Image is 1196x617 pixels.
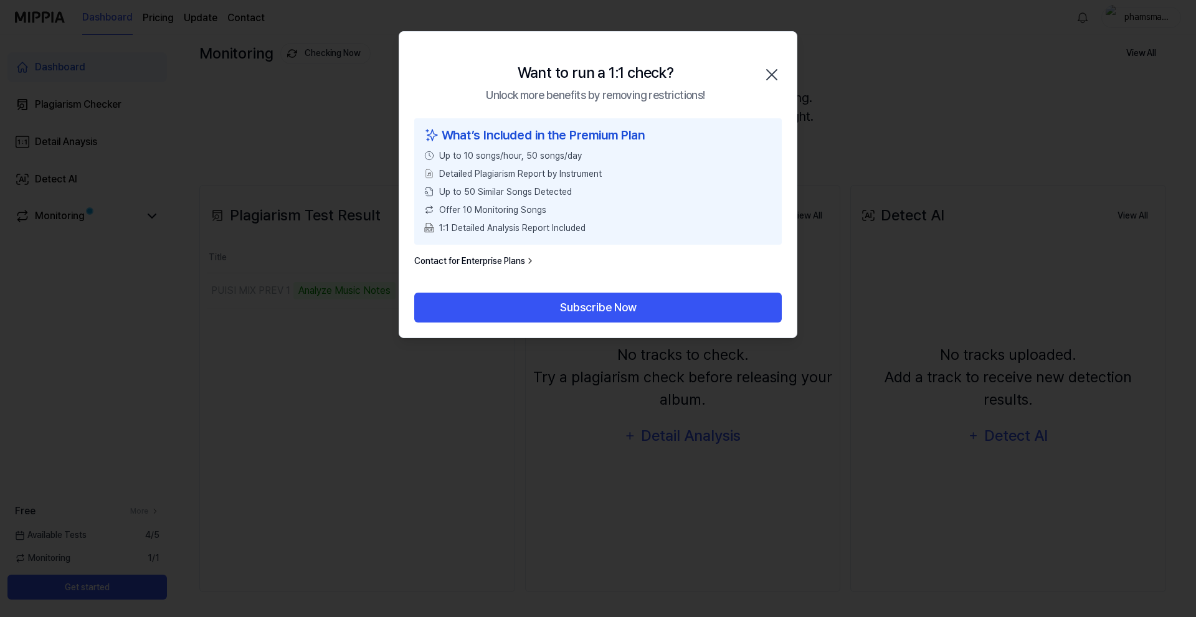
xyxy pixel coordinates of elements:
a: Contact for Enterprise Plans [414,255,535,268]
img: File Select [424,169,434,179]
div: Unlock more benefits by removing restrictions! [486,87,705,103]
span: Detailed Plagiarism Report by Instrument [439,167,602,181]
span: Up to 50 Similar Songs Detected [439,186,572,199]
span: 1:1 Detailed Analysis Report Included [439,222,586,235]
button: Subscribe Now [414,293,782,323]
span: Up to 10 songs/hour, 50 songs/day [439,149,582,162]
span: Offer 10 Monitoring Songs [439,204,546,217]
img: PDF Download [424,223,434,233]
div: Want to run a 1:1 check? [518,62,674,84]
div: What’s Included in the Premium Plan [424,126,772,144]
img: sparkles icon [424,126,439,144]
